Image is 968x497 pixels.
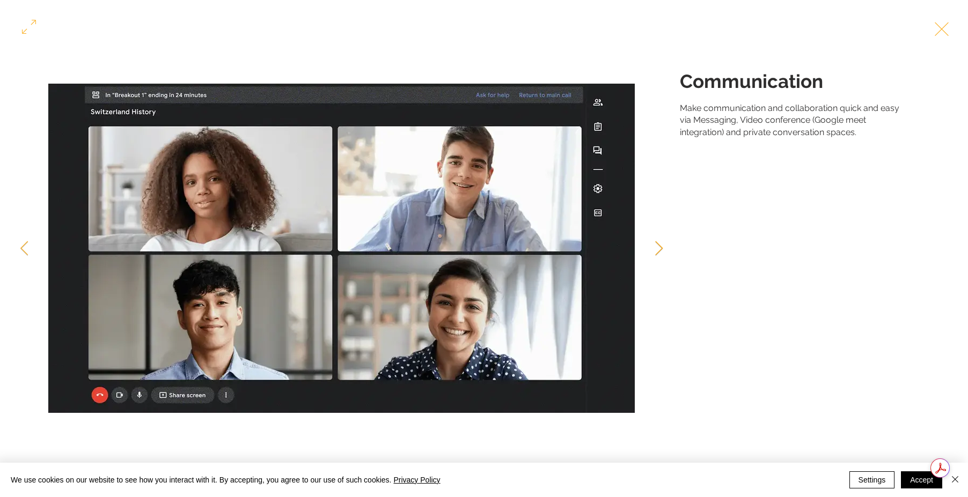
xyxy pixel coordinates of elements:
[11,475,441,485] span: We use cookies on our website to see how you interact with it. By accepting, you agree to our use...
[949,471,962,488] button: Close
[849,471,895,488] button: Settings
[901,471,942,488] button: Accept
[949,473,962,486] img: Close
[646,235,672,262] button: Next Item
[19,14,39,38] button: Open in fullscreen
[680,70,904,93] h1: Communication
[680,102,904,138] div: Make communication and collaboration quick and easy via Messaging, Video conference (Google meet ...
[11,235,38,262] button: Previous Item
[932,16,952,40] button: Exit expand mode
[393,476,440,484] a: Privacy Policy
